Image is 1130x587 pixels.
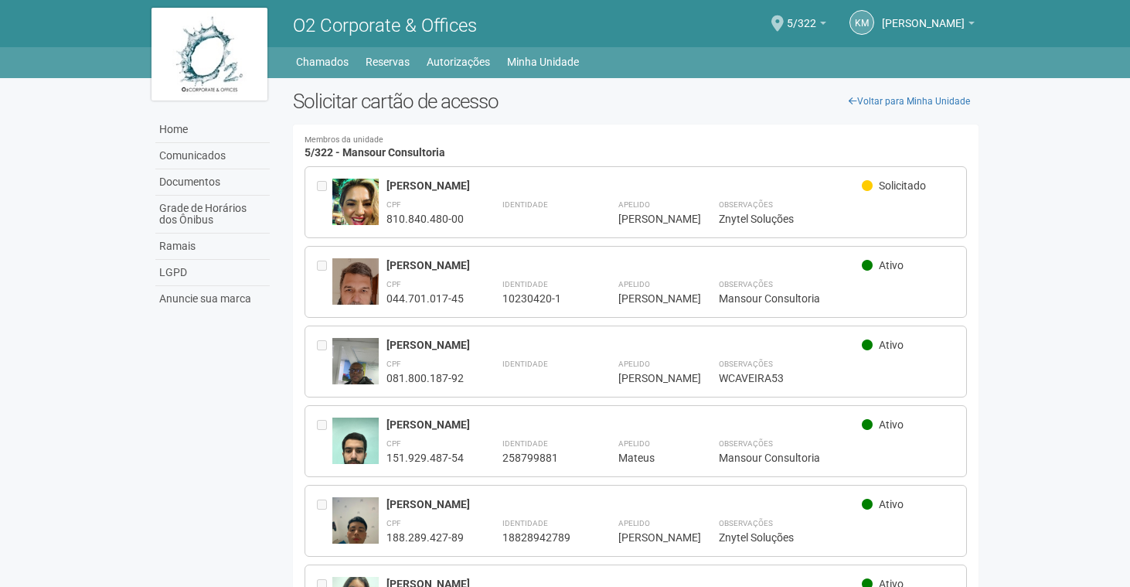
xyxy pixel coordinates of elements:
div: 081.800.187-92 [386,371,464,385]
a: Comunicados [155,143,270,169]
strong: Identidade [502,519,548,527]
div: 151.929.487-54 [386,451,464,465]
span: Karine Mansour Soares [882,2,965,29]
strong: Observações [719,519,773,527]
small: Membros da unidade [305,136,967,145]
span: Solicitado [879,179,926,192]
img: user.jpg [332,258,379,332]
span: Ativo [879,259,904,271]
div: [PERSON_NAME] [618,531,680,544]
a: Minha Unidade [507,51,579,73]
div: Entre em contato com a Aministração para solicitar o cancelamento ou 2a via [317,258,332,305]
div: [PERSON_NAME] [618,292,680,305]
h4: 5/322 - Mansour Consultoria [305,136,967,159]
div: Entre em contato com a Aministração para solicitar o cancelamento ou 2a via [317,179,332,226]
a: Home [155,117,270,143]
div: 258799881 [502,451,580,465]
strong: Apelido [618,439,650,448]
strong: Apelido [618,360,650,368]
strong: Observações [719,280,773,288]
h2: Solicitar cartão de acesso [293,90,979,113]
div: [PERSON_NAME] [386,179,862,193]
img: logo.jpg [151,8,267,101]
span: 5/322 [787,2,816,29]
div: 10230420-1 [502,292,580,305]
strong: CPF [386,200,401,209]
a: Autorizações [427,51,490,73]
div: [PERSON_NAME] [618,371,680,385]
div: [PERSON_NAME] [386,497,862,511]
div: Entre em contato com a Aministração para solicitar o cancelamento ou 2a via [317,418,332,465]
span: O2 Corporate & Offices [293,15,477,36]
a: Chamados [296,51,349,73]
div: [PERSON_NAME] [386,338,862,352]
img: user.jpg [332,497,379,580]
div: [PERSON_NAME] [386,258,862,272]
div: 810.840.480-00 [386,212,464,226]
a: 5/322 [787,19,826,32]
div: Znytel Soluções [719,212,955,226]
a: LGPD [155,260,270,286]
a: [PERSON_NAME] [882,19,975,32]
strong: Identidade [502,360,548,368]
div: 044.701.017-45 [386,292,464,305]
div: [PERSON_NAME] [386,418,862,432]
strong: Identidade [502,280,548,288]
strong: CPF [386,360,401,368]
strong: Identidade [502,439,548,448]
img: user.jpg [332,179,379,241]
a: Grade de Horários dos Ônibus [155,196,270,234]
a: Anuncie sua marca [155,286,270,312]
div: Entre em contato com a Aministração para solicitar o cancelamento ou 2a via [317,338,332,385]
strong: Identidade [502,200,548,209]
strong: Apelido [618,280,650,288]
span: Ativo [879,339,904,351]
div: WCAVEIRA53 [719,371,955,385]
strong: CPF [386,519,401,527]
strong: Observações [719,200,773,209]
strong: CPF [386,280,401,288]
div: 18828942789 [502,531,580,544]
span: Ativo [879,418,904,431]
div: Znytel Soluções [719,531,955,544]
a: Voltar para Minha Unidade [840,90,979,113]
a: Reservas [366,51,410,73]
a: Ramais [155,234,270,260]
img: user.jpg [332,418,379,500]
div: [PERSON_NAME] [618,212,680,226]
div: Entre em contato com a Aministração para solicitar o cancelamento ou 2a via [317,497,332,544]
span: Ativo [879,498,904,510]
img: user.jpg [332,338,379,400]
strong: Observações [719,439,773,448]
a: KM [849,10,874,35]
strong: Apelido [618,519,650,527]
strong: CPF [386,439,401,448]
div: Mansour Consultoria [719,451,955,465]
strong: Apelido [618,200,650,209]
div: Mateus [618,451,680,465]
div: 188.289.427-89 [386,531,464,544]
div: Mansour Consultoria [719,292,955,305]
strong: Observações [719,360,773,368]
a: Documentos [155,169,270,196]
